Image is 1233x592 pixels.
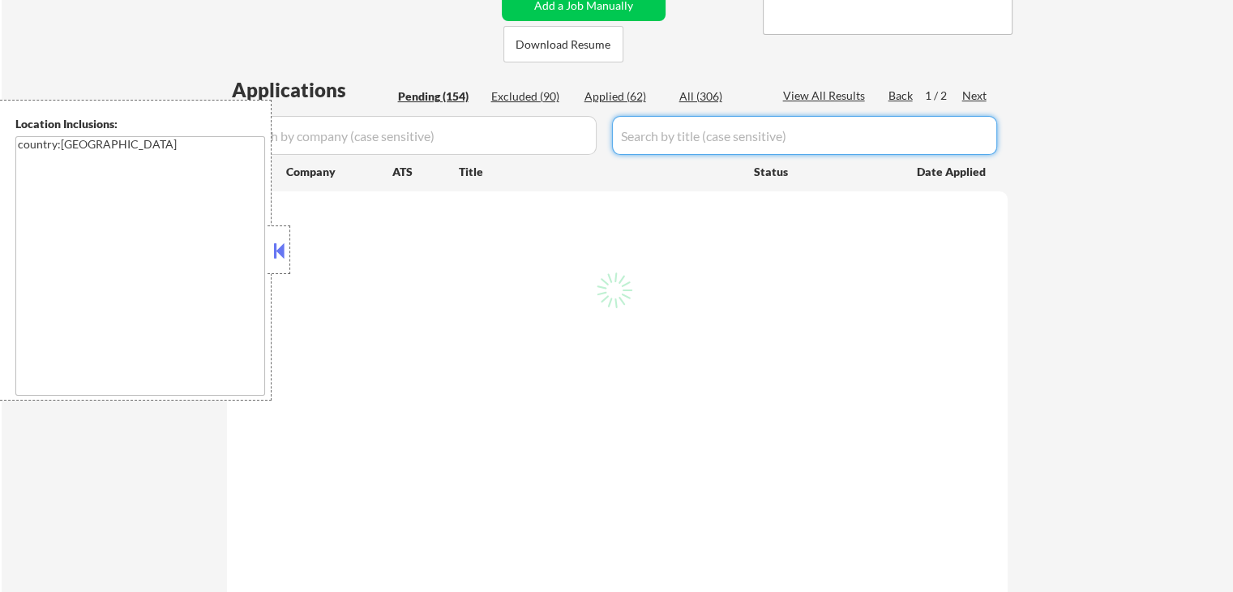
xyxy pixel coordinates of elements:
[491,88,572,105] div: Excluded (90)
[232,80,392,100] div: Applications
[962,88,988,104] div: Next
[917,164,988,180] div: Date Applied
[503,26,623,62] button: Download Resume
[232,116,597,155] input: Search by company (case sensitive)
[679,88,760,105] div: All (306)
[15,116,265,132] div: Location Inclusions:
[392,164,459,180] div: ATS
[754,157,893,186] div: Status
[286,164,392,180] div: Company
[398,88,479,105] div: Pending (154)
[459,164,739,180] div: Title
[888,88,914,104] div: Back
[783,88,870,104] div: View All Results
[925,88,962,104] div: 1 / 2
[584,88,666,105] div: Applied (62)
[612,116,997,155] input: Search by title (case sensitive)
